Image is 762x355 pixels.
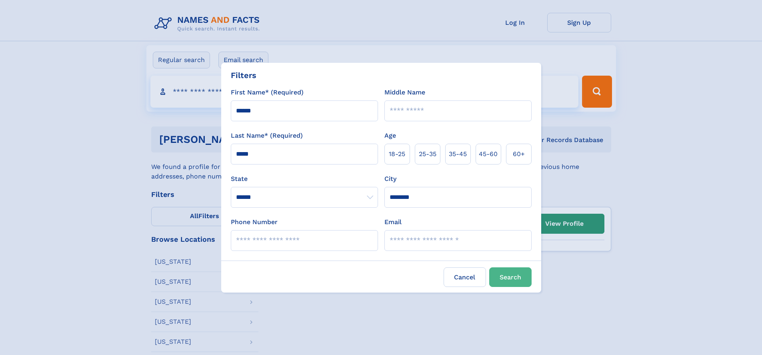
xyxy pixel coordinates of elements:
[231,131,303,140] label: Last Name* (Required)
[489,267,532,287] button: Search
[419,149,436,159] span: 25‑35
[384,174,396,184] label: City
[479,149,498,159] span: 45‑60
[231,88,304,97] label: First Name* (Required)
[384,88,425,97] label: Middle Name
[231,174,378,184] label: State
[389,149,405,159] span: 18‑25
[449,149,467,159] span: 35‑45
[231,217,278,227] label: Phone Number
[231,69,256,81] div: Filters
[444,267,486,287] label: Cancel
[384,131,396,140] label: Age
[384,217,402,227] label: Email
[513,149,525,159] span: 60+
